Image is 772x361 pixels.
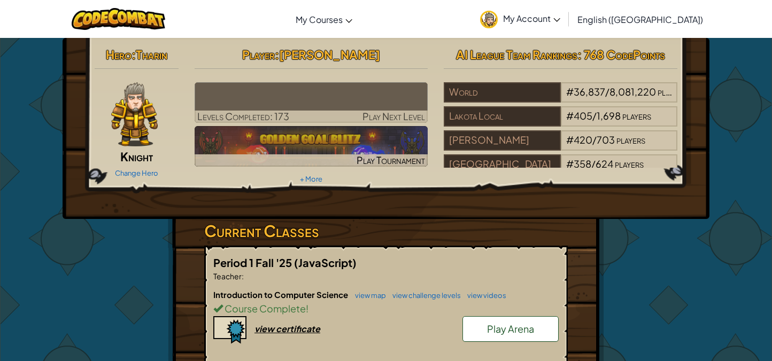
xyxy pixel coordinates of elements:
span: players [658,85,686,98]
a: English ([GEOGRAPHIC_DATA]) [572,5,708,34]
a: view certificate [213,323,320,334]
span: 624 [596,158,613,170]
span: / [592,109,597,122]
span: 420 [574,134,592,146]
a: [GEOGRAPHIC_DATA]#358/624players [444,164,677,177]
span: # [566,134,574,146]
a: Change Hero [115,169,158,177]
span: 405 [574,109,592,122]
h3: Current Classes [204,219,568,243]
span: # [566,109,574,122]
span: Play Tournament [357,154,425,166]
div: World [444,82,560,103]
span: Course Complete [223,302,306,315]
span: 8,081,220 [609,85,656,98]
span: Play Next Level [362,110,425,122]
a: view map [350,291,386,300]
span: Hero [106,47,132,62]
span: 358 [574,158,591,170]
span: 36,837 [574,85,605,98]
div: Lakota Local [444,106,560,127]
div: view certificate [254,323,320,334]
span: / [592,134,597,146]
span: : [132,47,136,62]
img: CodeCombat logo [72,8,165,30]
span: players [616,134,645,146]
a: My Account [475,2,566,36]
span: Levels Completed: 173 [197,110,289,122]
span: Play Arena [487,323,534,335]
span: players [615,158,644,170]
span: : [242,271,244,281]
span: Player [242,47,275,62]
a: view videos [462,291,506,300]
img: Golden Goal [195,126,428,167]
div: [PERSON_NAME] [444,130,560,151]
span: : 768 CodePoints [577,47,665,62]
a: [PERSON_NAME]#420/703players [444,140,677,153]
a: World#36,837/8,081,220players [444,92,677,105]
a: view challenge levels [387,291,461,300]
span: English ([GEOGRAPHIC_DATA]) [577,14,703,25]
span: [PERSON_NAME] [279,47,380,62]
span: / [605,85,609,98]
span: 1,698 [597,109,621,122]
a: Lakota Local#405/1,698players [444,116,677,129]
span: : [275,47,279,62]
span: # [566,85,574,98]
img: avatar [480,11,498,28]
span: Knight [120,149,153,164]
img: knight-pose.png [111,82,158,146]
a: My Courses [290,5,358,34]
span: AI League Team Rankings [456,47,577,62]
span: (JavaScript) [294,256,357,269]
span: Period 1 Fall '25 [213,256,294,269]
a: + More [300,175,322,183]
span: 703 [597,134,615,146]
span: ! [306,302,308,315]
span: players [622,109,651,122]
a: Play Tournament [195,126,428,167]
div: [GEOGRAPHIC_DATA] [444,154,560,175]
span: Introduction to Computer Science [213,289,350,300]
span: Tharin [136,47,167,62]
img: certificate-icon.png [213,316,246,344]
span: # [566,158,574,170]
span: / [591,158,596,170]
span: My Account [503,13,560,24]
span: My Courses [296,14,343,25]
span: Teacher [213,271,242,281]
a: Play Next Level [195,82,428,123]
